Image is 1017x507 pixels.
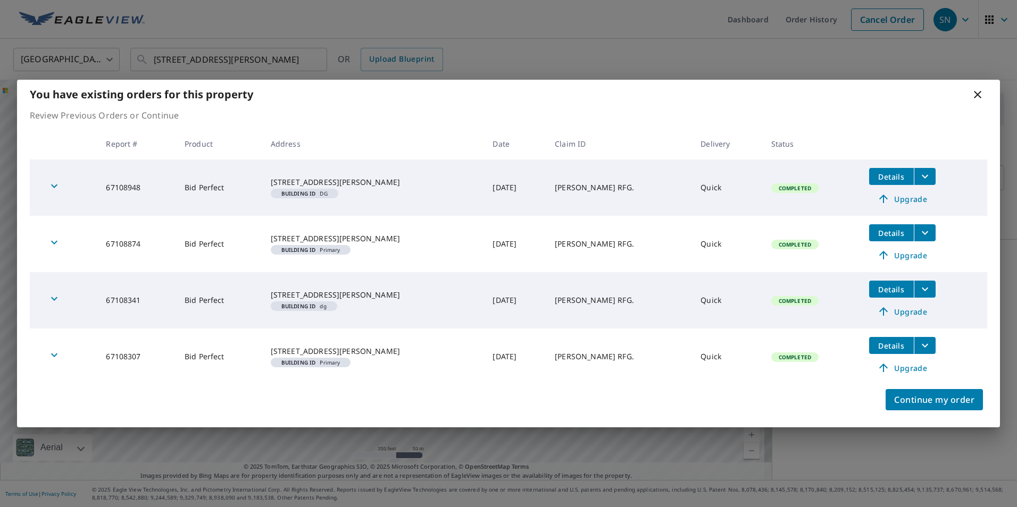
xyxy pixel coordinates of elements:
[772,184,818,192] span: Completed
[176,272,262,328] td: Bid Perfect
[97,159,176,216] td: 67108948
[262,128,485,159] th: Address
[271,290,476,300] div: [STREET_ADDRESS][PERSON_NAME]
[546,128,692,159] th: Claim ID
[484,272,546,328] td: [DATE]
[484,328,546,385] td: [DATE]
[546,159,692,216] td: [PERSON_NAME] RFG.
[275,360,347,365] span: Primary
[97,128,176,159] th: Report #
[275,303,333,309] span: dg
[546,328,692,385] td: [PERSON_NAME] RFG.
[876,192,929,205] span: Upgrade
[914,337,936,354] button: filesDropdownBtn-67108307
[876,172,907,182] span: Details
[176,159,262,216] td: Bid Perfect
[97,272,176,328] td: 67108341
[914,168,936,185] button: filesDropdownBtn-67108948
[176,128,262,159] th: Product
[484,216,546,272] td: [DATE]
[692,159,762,216] td: Quick
[97,216,176,272] td: 67108874
[692,272,762,328] td: Quick
[869,190,936,207] a: Upgrade
[281,247,316,252] em: Building ID
[281,303,316,309] em: Building ID
[886,389,983,410] button: Continue my order
[176,216,262,272] td: Bid Perfect
[30,109,987,122] p: Review Previous Orders or Continue
[876,341,907,351] span: Details
[876,284,907,294] span: Details
[692,328,762,385] td: Quick
[869,168,914,185] button: detailsBtn-67108948
[914,224,936,241] button: filesDropdownBtn-67108874
[30,87,253,102] b: You have existing orders for this property
[692,128,762,159] th: Delivery
[546,216,692,272] td: [PERSON_NAME] RFG.
[772,353,818,361] span: Completed
[281,191,316,196] em: Building ID
[275,191,334,196] span: DG
[869,247,936,264] a: Upgrade
[869,224,914,241] button: detailsBtn-67108874
[692,216,762,272] td: Quick
[97,328,176,385] td: 67108307
[869,303,936,320] a: Upgrade
[763,128,861,159] th: Status
[271,177,476,188] div: [STREET_ADDRESS][PERSON_NAME]
[271,233,476,244] div: [STREET_ADDRESS][PERSON_NAME]
[176,328,262,385] td: Bid Perfect
[484,128,546,159] th: Date
[876,228,907,238] span: Details
[869,337,914,354] button: detailsBtn-67108307
[484,159,546,216] td: [DATE]
[876,361,929,374] span: Upgrade
[546,272,692,328] td: [PERSON_NAME] RFG.
[876,305,929,318] span: Upgrade
[275,247,347,252] span: Primary
[894,392,974,407] span: Continue my order
[914,281,936,298] button: filesDropdownBtn-67108341
[869,281,914,298] button: detailsBtn-67108341
[869,359,936,376] a: Upgrade
[281,360,316,365] em: Building ID
[271,346,476,357] div: [STREET_ADDRESS][PERSON_NAME]
[772,241,818,248] span: Completed
[876,249,929,261] span: Upgrade
[772,297,818,305] span: Completed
